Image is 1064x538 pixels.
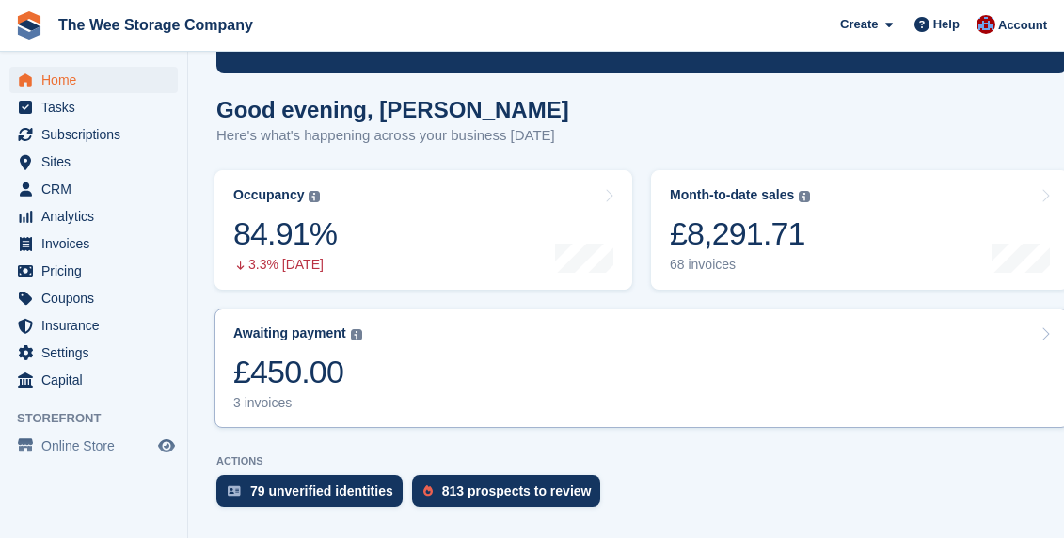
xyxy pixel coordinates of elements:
div: 79 unverified identities [250,483,393,498]
h1: Good evening, [PERSON_NAME] [216,97,569,122]
a: menu [9,312,178,339]
span: Analytics [41,203,154,229]
a: Preview store [155,435,178,457]
span: Coupons [41,285,154,311]
span: Help [933,15,960,34]
div: Occupancy [233,187,304,203]
span: Settings [41,340,154,366]
a: menu [9,340,178,366]
div: Awaiting payment [233,325,346,341]
span: Account [998,16,1047,35]
span: Online Store [41,433,154,459]
img: stora-icon-8386f47178a22dfd0bd8f6a31ec36ba5ce8667c1dd55bd0f319d3a0aa187defe.svg [15,11,43,40]
div: 3.3% [DATE] [233,257,337,273]
span: Pricing [41,258,154,284]
a: menu [9,230,178,257]
p: Here's what's happening across your business [DATE] [216,125,569,147]
span: Invoices [41,230,154,257]
div: 3 invoices [233,395,362,411]
span: Capital [41,367,154,393]
span: Sites [41,149,154,175]
div: 68 invoices [670,257,810,273]
img: Scott Ritchie [977,15,995,34]
a: 813 prospects to review [412,475,611,516]
div: 84.91% [233,214,337,253]
span: Insurance [41,312,154,339]
a: menu [9,121,178,148]
a: menu [9,367,178,393]
img: icon-info-grey-7440780725fd019a000dd9b08b2336e03edf1995a4989e88bcd33f0948082b44.svg [799,191,810,202]
a: The Wee Storage Company [51,9,261,40]
a: menu [9,433,178,459]
a: 79 unverified identities [216,475,412,516]
span: Subscriptions [41,121,154,148]
a: menu [9,285,178,311]
a: menu [9,258,178,284]
a: menu [9,67,178,93]
span: Tasks [41,94,154,120]
div: £8,291.71 [670,214,810,253]
img: icon-info-grey-7440780725fd019a000dd9b08b2336e03edf1995a4989e88bcd33f0948082b44.svg [351,329,362,340]
a: menu [9,176,178,202]
a: menu [9,149,178,175]
span: Storefront [17,409,187,428]
span: Home [41,67,154,93]
a: menu [9,94,178,120]
span: Create [840,15,878,34]
div: 813 prospects to review [442,483,592,498]
img: prospect-51fa495bee0391a8d652442698ab0144808aea92771e9ea1ae160a38d050c398.svg [423,485,433,497]
a: menu [9,203,178,229]
div: Month-to-date sales [670,187,794,203]
img: icon-info-grey-7440780725fd019a000dd9b08b2336e03edf1995a4989e88bcd33f0948082b44.svg [309,191,320,202]
div: £450.00 [233,353,362,391]
span: CRM [41,176,154,202]
a: Occupancy 84.91% 3.3% [DATE] [214,170,632,290]
img: verify_identity-adf6edd0f0f0b5bbfe63781bf79b02c33cf7c696d77639b501bdc392416b5a36.svg [228,485,241,497]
